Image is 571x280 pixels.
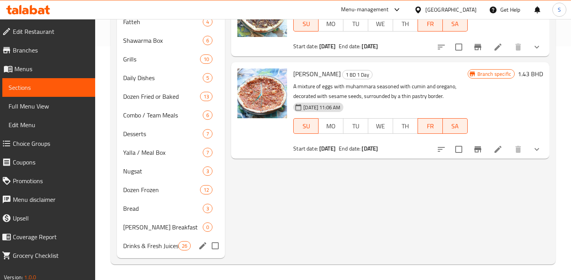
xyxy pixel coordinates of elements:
[203,130,212,138] span: 7
[237,68,287,118] img: Muhammara Manousheh
[117,50,225,68] div: Grills10
[343,16,368,31] button: TU
[371,18,390,30] span: WE
[203,73,212,82] div: items
[297,121,315,132] span: SU
[123,241,178,250] span: Drinks & Fresh Juices
[123,129,203,138] div: Desserts
[123,204,203,213] span: Bread
[117,87,225,106] div: Dozen Fried or Baked13
[123,36,203,45] div: Shawarma Box
[468,140,487,159] button: Branch-specific-item
[293,118,319,134] button: SU
[197,240,209,252] button: edit
[203,224,212,231] span: 0
[203,129,212,138] div: items
[117,143,225,162] div: Yalla / Meal Box7
[293,16,319,31] button: SU
[13,45,89,55] span: Branches
[322,18,340,30] span: MO
[9,83,89,92] span: Sections
[421,18,440,30] span: FR
[396,18,415,30] span: TH
[293,143,318,154] span: Start date:
[203,37,212,44] span: 6
[123,148,203,157] span: Yalla / Meal Box
[117,106,225,124] div: Combo / Team Meals6
[179,242,190,250] span: 26
[2,115,95,134] a: Edit Menu
[203,17,212,26] div: items
[346,121,365,132] span: TU
[371,121,390,132] span: WE
[558,5,561,14] span: S
[446,121,465,132] span: SA
[293,82,467,101] p: A mixture of eggs with muhammara seasoned with cumin and oregano, decorated with sesame seeds, su...
[117,68,225,87] div: Daily Dishes5
[117,31,225,50] div: Shawarma Box6
[396,121,415,132] span: TH
[123,73,203,82] span: Daily Dishes
[341,5,389,14] div: Menu-management
[13,213,89,223] span: Upsell
[443,118,468,134] button: SA
[117,218,225,236] div: [PERSON_NAME] Breakfast0
[200,186,212,194] span: 12
[319,41,336,51] b: [DATE]
[13,251,89,260] span: Grocery Checklist
[117,12,225,31] div: Fatteh4
[318,118,343,134] button: MO
[117,124,225,143] div: Desserts7
[117,199,225,218] div: Bread3
[346,18,365,30] span: TU
[318,16,343,31] button: MO
[203,74,212,82] span: 5
[339,41,360,51] span: End date:
[368,16,393,31] button: WE
[200,93,212,100] span: 13
[200,92,212,101] div: items
[123,166,203,176] span: Nugsat
[9,101,89,111] span: Full Menu View
[300,104,343,111] span: [DATE] 11:06 AM
[451,141,467,157] span: Select to update
[123,92,200,101] span: Dozen Fried or Baked
[527,38,546,56] button: show more
[393,16,418,31] button: TH
[446,18,465,30] span: SA
[117,180,225,199] div: Dozen Frozen12
[532,42,541,52] svg: Show Choices
[2,97,95,115] a: Full Menu View
[200,54,212,64] div: items
[203,148,212,157] div: items
[293,41,318,51] span: Start date:
[203,112,212,119] span: 6
[117,162,225,180] div: Nugsat3
[203,168,212,175] span: 3
[425,5,477,14] div: [GEOGRAPHIC_DATA]
[13,195,89,204] span: Menu disclaimer
[293,68,341,80] span: [PERSON_NAME]
[297,18,315,30] span: SU
[14,64,89,73] span: Menus
[509,38,527,56] button: delete
[2,78,95,97] a: Sections
[443,16,468,31] button: SA
[493,42,503,52] a: Edit menu item
[203,222,212,232] div: items
[493,145,503,154] a: Edit menu item
[123,185,200,194] div: Dozen Frozen
[13,232,89,241] span: Coverage Report
[418,118,443,134] button: FR
[421,121,440,132] span: FR
[200,56,212,63] span: 10
[13,157,89,167] span: Coupons
[339,143,360,154] span: End date:
[362,143,378,154] b: [DATE]
[13,139,89,148] span: Choice Groups
[13,27,89,36] span: Edit Restaurant
[203,166,212,176] div: items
